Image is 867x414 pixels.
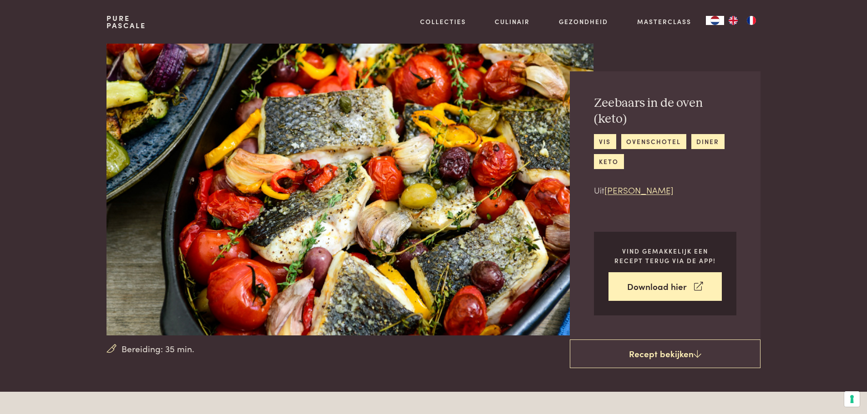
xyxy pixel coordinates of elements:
span: Bereiding: 35 min. [122,342,194,355]
a: Collecties [420,17,466,26]
a: Gezondheid [559,17,608,26]
div: Language [706,16,724,25]
a: Download hier [608,272,722,301]
a: keto [594,154,624,169]
p: Vind gemakkelijk een recept terug via de app! [608,246,722,265]
a: Recept bekijken [570,339,761,369]
img: Zeebaars in de oven (keto) [106,44,593,335]
ul: Language list [724,16,761,25]
a: Masterclass [637,17,691,26]
a: [PERSON_NAME] [604,184,674,196]
a: Culinair [495,17,530,26]
a: vis [594,134,616,149]
a: ovenschotel [621,134,686,149]
a: NL [706,16,724,25]
button: Uw voorkeuren voor toestemming voor trackingtechnologieën [844,391,860,407]
aside: Language selected: Nederlands [706,16,761,25]
a: EN [724,16,742,25]
a: FR [742,16,761,25]
p: Uit [594,184,736,197]
a: diner [691,134,725,149]
a: PurePascale [106,15,146,29]
h2: Zeebaars in de oven (keto) [594,95,736,127]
